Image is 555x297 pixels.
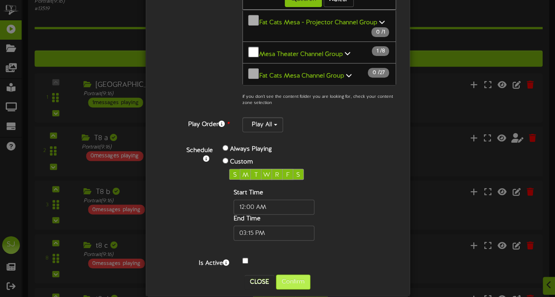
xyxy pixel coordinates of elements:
[276,275,310,290] button: Confirm
[263,172,270,178] span: W
[234,215,261,223] label: End Time
[152,256,236,268] label: Is Active
[259,19,377,26] b: Fat Cats Mesa - Projector Channel Group
[233,172,237,178] span: S
[254,172,258,178] span: T
[376,29,381,35] span: 0
[372,70,378,76] span: 0
[275,172,279,178] span: R
[242,41,396,64] button: Mesa Theater Channel Group 1 /8
[152,117,236,129] label: Play Order
[372,46,389,56] span: / 8
[286,172,290,178] span: F
[368,68,389,78] span: / 27
[371,27,389,37] span: / 1
[242,10,396,42] button: Fat Cats Mesa - Projector Channel Group 0 /1
[245,275,274,289] button: Close
[230,145,272,154] label: Always Playing
[376,48,380,54] span: 1
[259,51,343,57] b: Mesa Theater Channel Group
[234,189,263,197] label: Start Time
[242,63,396,85] button: Fat Cats Mesa Channel Group 0 /27
[296,172,300,178] span: S
[242,117,283,132] button: Play All
[230,158,253,167] label: Custom
[259,73,344,79] b: Fat Cats Mesa Channel Group
[242,172,249,178] span: M
[186,147,213,154] b: Schedule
